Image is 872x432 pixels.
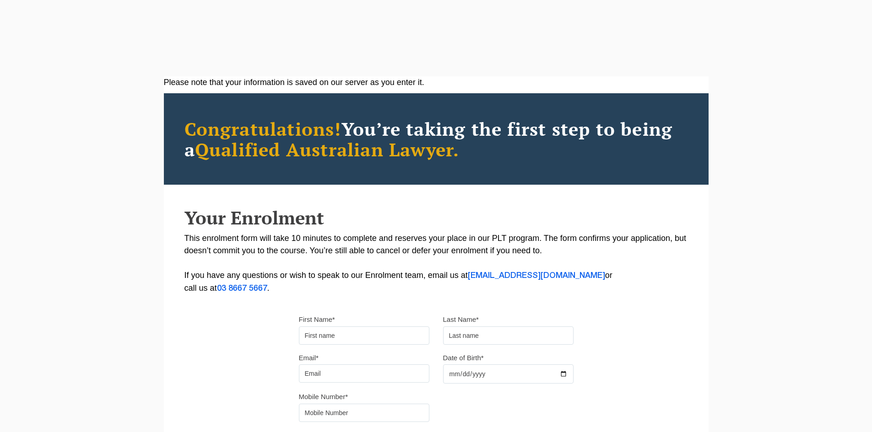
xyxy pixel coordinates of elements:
input: Email [299,364,429,383]
span: Qualified Australian Lawyer. [195,137,460,161]
label: First Name* [299,315,335,324]
a: [EMAIL_ADDRESS][DOMAIN_NAME] [468,272,605,279]
label: Last Name* [443,315,479,324]
p: This enrolment form will take 10 minutes to complete and reserves your place in our PLT program. ... [184,232,688,295]
h2: You’re taking the first step to being a [184,118,688,160]
input: Mobile Number [299,404,429,422]
h2: Your Enrolment [184,208,688,228]
label: Mobile Number* [299,392,348,401]
a: 03 8667 5667 [217,285,267,292]
input: Last name [443,326,574,345]
span: Congratulations! [184,117,341,141]
div: Please note that your information is saved on our server as you enter it. [164,76,709,89]
label: Date of Birth* [443,353,484,363]
input: First name [299,326,429,345]
label: Email* [299,353,319,363]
